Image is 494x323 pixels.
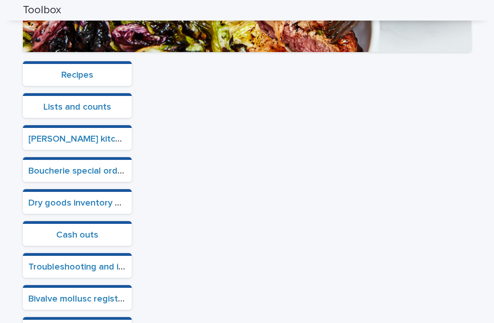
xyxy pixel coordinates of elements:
a: Boucherie special orders [28,166,131,175]
a: Cash outs [56,230,98,239]
a: Recipes [61,70,93,79]
h2: Toolbox [23,4,61,17]
a: Lists and counts [43,102,111,111]
a: Bivalve mollusc register [28,294,127,303]
a: Troubleshooting and instructions [28,262,165,271]
a: [PERSON_NAME] kitchen ordering [28,134,168,143]
a: Dry goods inventory and ordering [28,198,168,207]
